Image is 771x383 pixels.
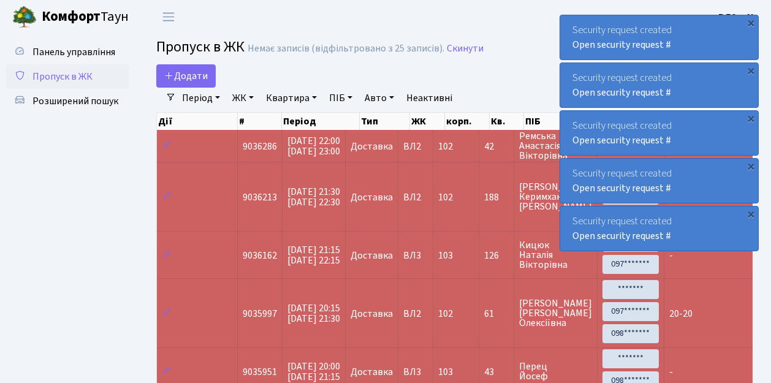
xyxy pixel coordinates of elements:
th: Дії [157,113,238,130]
div: × [745,112,757,124]
div: Security request created [560,159,758,203]
th: Кв. [490,113,524,130]
span: [PERSON_NAME] [PERSON_NAME] Олексіївна [519,298,592,328]
a: Панель управління [6,40,129,64]
span: [DATE] 22:00 [DATE] 23:00 [287,134,340,158]
span: ВЛ2 [403,309,428,319]
span: 102 [438,191,453,204]
th: # [238,113,282,130]
b: ВЛ2 -. К. [718,10,756,24]
a: Open security request # [572,38,671,51]
span: Доставка [351,251,393,260]
span: 43 [484,367,509,377]
span: [DATE] 21:30 [DATE] 22:30 [287,185,340,209]
a: ЖК [227,88,259,108]
img: logo.png [12,5,37,29]
button: Переключити навігацію [153,7,184,27]
a: Open security request # [572,181,671,195]
span: Таун [42,7,129,28]
span: Панель управління [32,45,115,59]
span: 9036162 [243,249,277,262]
span: 9036286 [243,140,277,153]
div: × [745,208,757,220]
div: Немає записів (відфільтровано з 25 записів). [248,43,444,55]
span: 102 [438,140,453,153]
span: 9035997 [243,307,277,320]
span: 126 [484,251,509,260]
span: - [669,365,673,379]
span: 188 [484,192,509,202]
span: ВЛ2 [403,192,428,202]
span: Доставка [351,142,393,151]
a: Період [177,88,225,108]
th: корп. [445,113,490,130]
span: Доставка [351,192,393,202]
th: ПІБ [524,113,608,130]
div: × [745,17,757,29]
th: ЖК [410,113,445,130]
a: Пропуск в ЖК [6,64,129,89]
span: [PERSON_NAME] Керимхан [PERSON_NAME] [519,182,592,211]
span: ВЛ2 [403,142,428,151]
a: Open security request # [572,229,671,243]
span: Пропуск в ЖК [32,70,93,83]
b: Комфорт [42,7,101,26]
a: ВЛ2 -. К. [718,10,756,25]
span: Пропуск в ЖК [156,36,245,58]
span: - [669,249,673,262]
a: Open security request # [572,134,671,147]
a: Розширений пошук [6,89,129,113]
span: 9036213 [243,191,277,204]
span: [DATE] 20:15 [DATE] 21:30 [287,301,340,325]
span: 103 [438,365,453,379]
th: Тип [360,113,410,130]
span: 103 [438,249,453,262]
span: Додати [164,69,208,83]
a: Квартира [261,88,322,108]
span: 61 [484,309,509,319]
span: Ремська Анастасія Вікторівна [519,131,592,161]
span: Кицюк Наталія Вікторівна [519,240,592,270]
span: 9035951 [243,365,277,379]
span: Доставка [351,367,393,377]
span: [DATE] 21:15 [DATE] 22:15 [287,243,340,267]
a: Open security request # [572,86,671,99]
th: Період [282,113,360,130]
a: Авто [360,88,399,108]
span: ВЛ3 [403,251,428,260]
span: 102 [438,307,453,320]
div: × [745,64,757,77]
div: Security request created [560,63,758,107]
a: Додати [156,64,216,88]
div: Security request created [560,207,758,251]
a: Неактивні [401,88,457,108]
span: ВЛ3 [403,367,428,377]
span: Доставка [351,309,393,319]
div: Security request created [560,111,758,155]
a: Скинути [447,43,484,55]
span: Розширений пошук [32,94,118,108]
div: Security request created [560,15,758,59]
a: ПІБ [324,88,357,108]
div: × [745,160,757,172]
span: Перец Йосеф [519,362,592,381]
span: 42 [484,142,509,151]
span: 20-20 [669,307,693,320]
